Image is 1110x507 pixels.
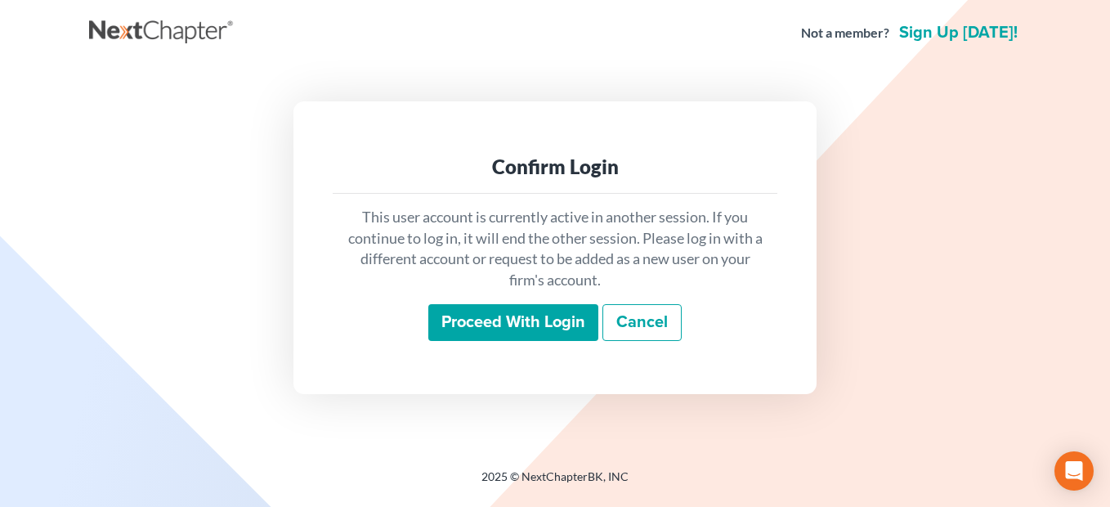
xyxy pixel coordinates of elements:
input: Proceed with login [428,304,598,342]
div: Confirm Login [346,154,764,180]
div: 2025 © NextChapterBK, INC [89,469,1021,498]
p: This user account is currently active in another session. If you continue to log in, it will end ... [346,207,764,291]
div: Open Intercom Messenger [1054,451,1094,491]
a: Cancel [602,304,682,342]
a: Sign up [DATE]! [896,25,1021,41]
strong: Not a member? [801,24,889,43]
